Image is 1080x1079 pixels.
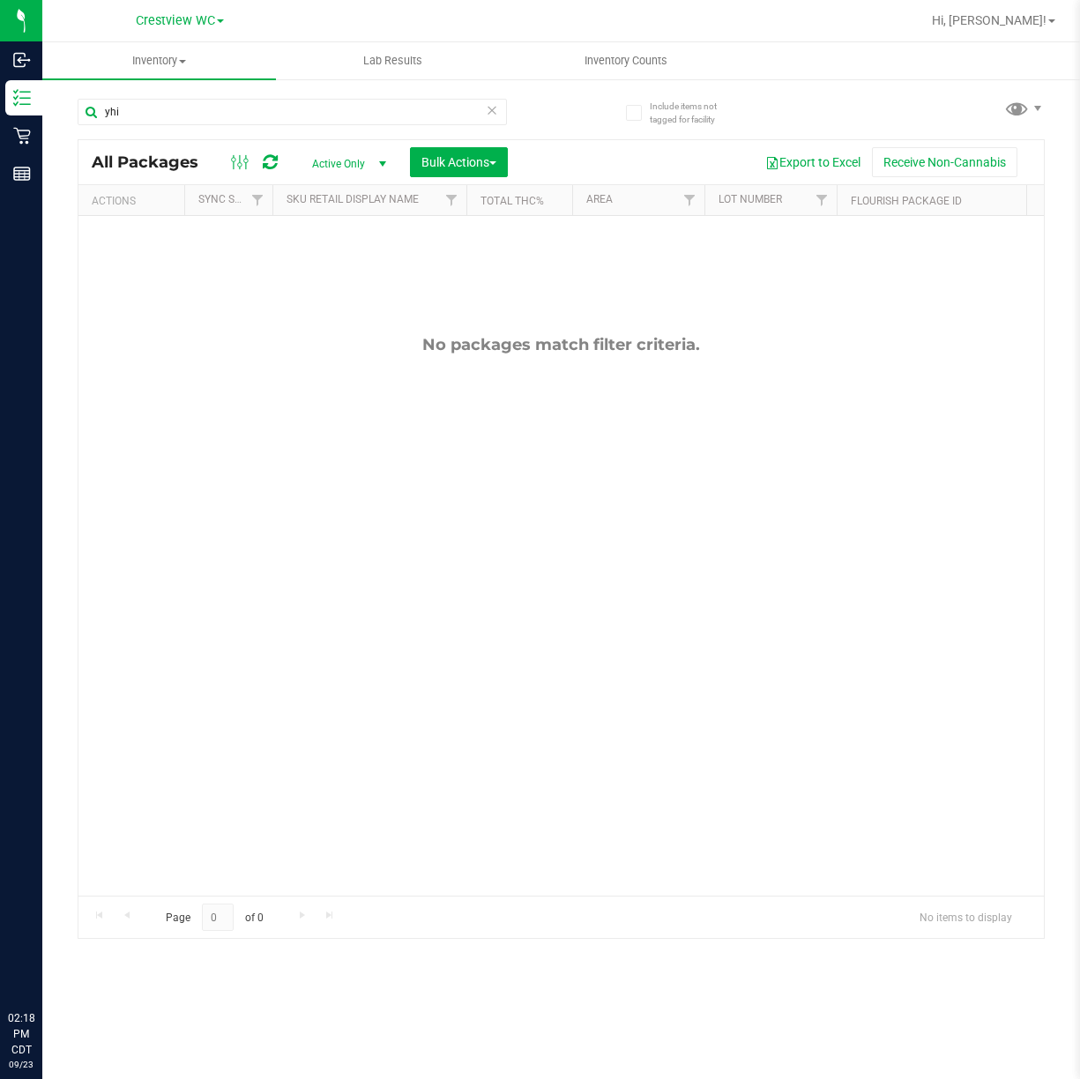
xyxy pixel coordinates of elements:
[42,42,276,79] a: Inventory
[905,904,1026,930] span: No items to display
[8,1058,34,1071] p: 09/23
[243,185,272,215] a: Filter
[18,938,71,991] iframe: Resource center
[136,13,215,28] span: Crestview WC
[151,904,278,931] span: Page of 0
[276,42,510,79] a: Lab Results
[872,147,1017,177] button: Receive Non-Cannabis
[480,195,544,207] a: Total THC%
[13,165,31,182] inline-svg: Reports
[13,51,31,69] inline-svg: Inbound
[13,89,31,107] inline-svg: Inventory
[586,193,613,205] a: Area
[92,195,177,207] div: Actions
[339,53,446,69] span: Lab Results
[437,185,466,215] a: Filter
[13,127,31,145] inline-svg: Retail
[808,185,837,215] a: Filter
[78,335,1044,354] div: No packages match filter criteria.
[78,99,507,125] input: Search Package ID, Item Name, SKU, Lot or Part Number...
[198,193,266,205] a: Sync Status
[42,53,276,69] span: Inventory
[410,147,508,177] button: Bulk Actions
[287,193,419,205] a: SKU Retail Display Name
[510,42,743,79] a: Inventory Counts
[561,53,691,69] span: Inventory Counts
[421,155,496,169] span: Bulk Actions
[8,1010,34,1058] p: 02:18 PM CDT
[754,147,872,177] button: Export to Excel
[486,99,498,122] span: Clear
[92,153,216,172] span: All Packages
[719,193,782,205] a: Lot Number
[851,195,962,207] a: Flourish Package ID
[932,13,1046,27] span: Hi, [PERSON_NAME]!
[675,185,704,215] a: Filter
[650,100,738,126] span: Include items not tagged for facility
